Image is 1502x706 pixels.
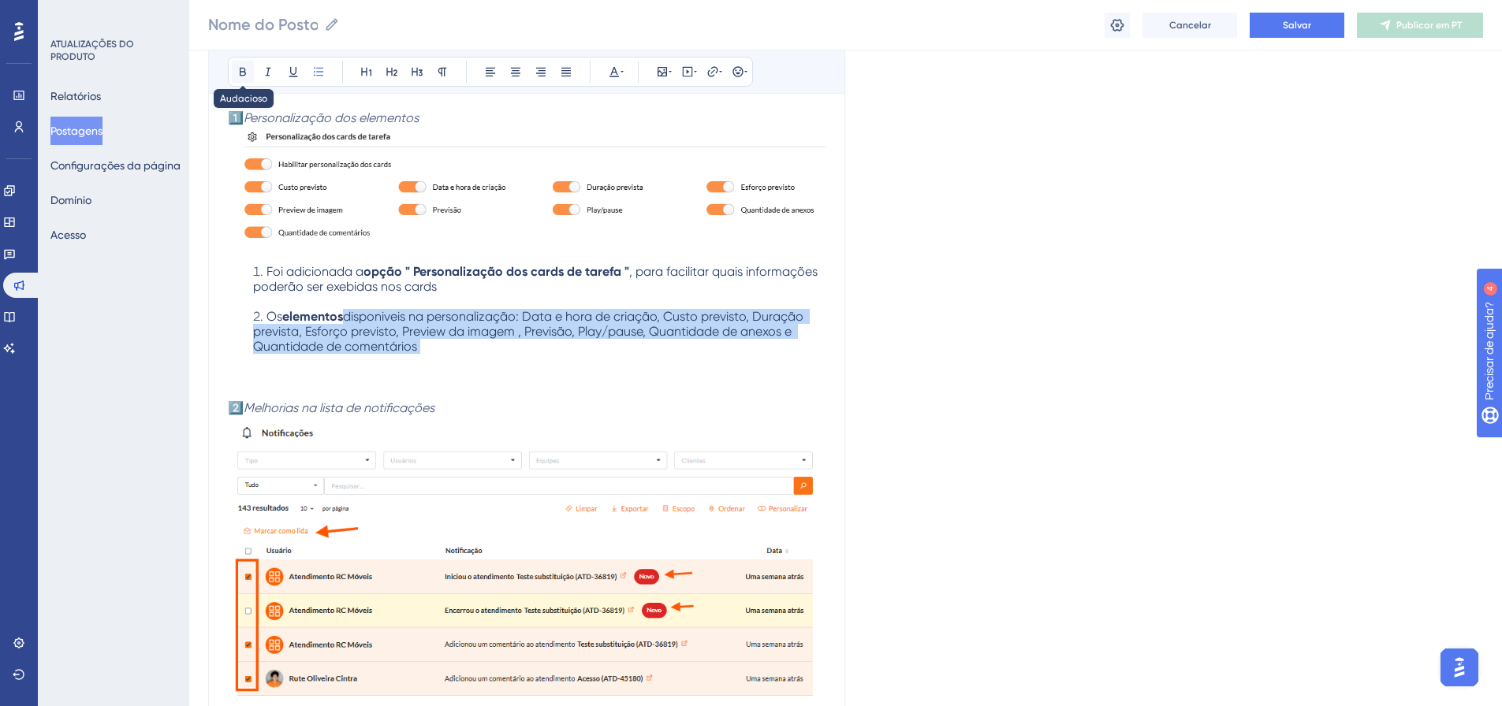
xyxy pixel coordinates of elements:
font: Publicar em PT [1396,20,1462,31]
button: Salvar [1250,13,1344,38]
button: Relatórios [50,82,101,110]
button: Configurações da página [50,151,181,180]
font: Postagens [50,124,102,137]
font: Relatórios [50,90,101,102]
span: Os [266,309,282,324]
em: Melhorias na lista de notificações [244,400,434,415]
button: Publicar em PT [1357,13,1483,38]
button: Acesso [50,221,86,249]
button: Postagens [50,117,102,145]
font: Configurações da página [50,159,181,172]
strong: opção " Personalização dos cards de tarefa " [363,264,629,279]
font: 4 [147,9,151,18]
input: Nome do Posto [208,13,318,35]
font: Salvar [1283,20,1311,31]
em: Personalização dos elementos [244,110,419,125]
span: Foi adicionada a [266,264,363,279]
iframe: Iniciador do Assistente de IA do UserGuiding [1436,644,1483,691]
span: 1️⃣ [228,110,244,125]
font: Cancelar [1169,20,1211,31]
font: Acesso [50,229,86,241]
font: Precisar de ajuda? [37,7,136,19]
button: Cancelar [1142,13,1237,38]
strong: elementos [282,309,343,324]
span: disponiveis na personalização: Data e hora de criação, Custo previsto, Duração prevista, Esforço ... [253,309,807,354]
font: ATUALIZAÇÕES DO PRODUTO [50,39,134,62]
font: Domínio [50,194,91,206]
span: 2️⃣ [228,400,244,415]
span: , para facilitar quais informações poderão ser exebidas nos cards [253,264,821,294]
button: Domínio [50,186,91,214]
